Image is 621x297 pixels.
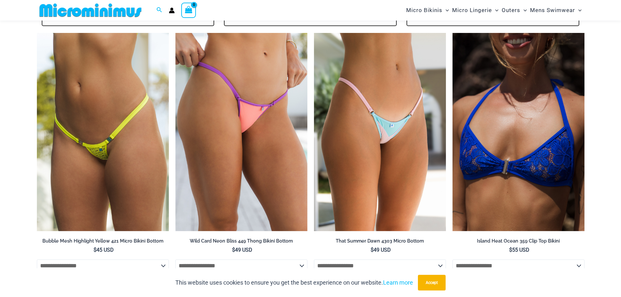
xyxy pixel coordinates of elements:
span: Menu Toggle [575,2,582,19]
img: MM SHOP LOGO FLAT [37,3,144,18]
span: $ [371,247,374,253]
button: Accept [418,275,446,290]
bdi: 45 USD [94,247,114,253]
a: Search icon link [156,6,162,14]
a: Mens SwimwearMenu ToggleMenu Toggle [528,2,583,19]
a: Wild Card Neon Bliss 449 Thong 01Wild Card Neon Bliss 449 Thong 02Wild Card Neon Bliss 449 Thong 02 [175,33,307,231]
a: Micro LingerieMenu ToggleMenu Toggle [451,2,500,19]
h2: Bubble Mesh Highlight Yellow 421 Micro Bikini Bottom [37,238,169,244]
bdi: 49 USD [232,247,252,253]
bdi: 49 USD [371,247,391,253]
img: Island Heat Ocean 359 Top 01 [452,33,584,231]
nav: Site Navigation [404,1,584,20]
a: That Summer Dawn 4303 Micro Bottom [314,238,446,246]
a: Bubble Mesh Highlight Yellow 421 Micro Bikini Bottom [37,238,169,246]
span: $ [232,247,235,253]
p: This website uses cookies to ensure you get the best experience on our website. [175,278,413,288]
img: Wild Card Neon Bliss 449 Thong 01 [175,33,307,231]
span: Micro Bikinis [406,2,442,19]
a: Learn more [383,279,413,286]
a: Bubble Mesh Highlight Yellow 421 Micro 01Bubble Mesh Highlight Yellow 421 Micro 02Bubble Mesh Hig... [37,33,169,231]
a: Island Heat Ocean 359 Top 01Island Heat Ocean 359 Top 03Island Heat Ocean 359 Top 03 [452,33,584,231]
h2: Wild Card Neon Bliss 449 Thong Bikini Bottom [175,238,307,244]
span: $ [94,247,96,253]
span: Menu Toggle [520,2,527,19]
a: View Shopping Cart, empty [181,3,196,18]
span: $ [509,247,512,253]
h2: Island Heat Ocean 359 Clip Top Bikini [452,238,584,244]
span: Micro Lingerie [452,2,492,19]
a: Wild Card Neon Bliss 449 Thong Bikini Bottom [175,238,307,246]
span: Outers [502,2,520,19]
a: Micro BikinisMenu ToggleMenu Toggle [405,2,451,19]
span: Mens Swimwear [530,2,575,19]
a: That Summer Dawn 4303 Micro 01That Summer Dawn 3063 Tri Top 4303 Micro 05That Summer Dawn 3063 Tr... [314,33,446,231]
img: Bubble Mesh Highlight Yellow 421 Micro 02 [37,33,169,231]
bdi: 55 USD [509,247,529,253]
a: Island Heat Ocean 359 Clip Top Bikini [452,238,584,246]
span: Menu Toggle [492,2,498,19]
a: OutersMenu ToggleMenu Toggle [500,2,528,19]
a: Account icon link [169,7,175,13]
h2: That Summer Dawn 4303 Micro Bottom [314,238,446,244]
img: That Summer Dawn 4303 Micro 01 [314,33,446,231]
span: Menu Toggle [442,2,449,19]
